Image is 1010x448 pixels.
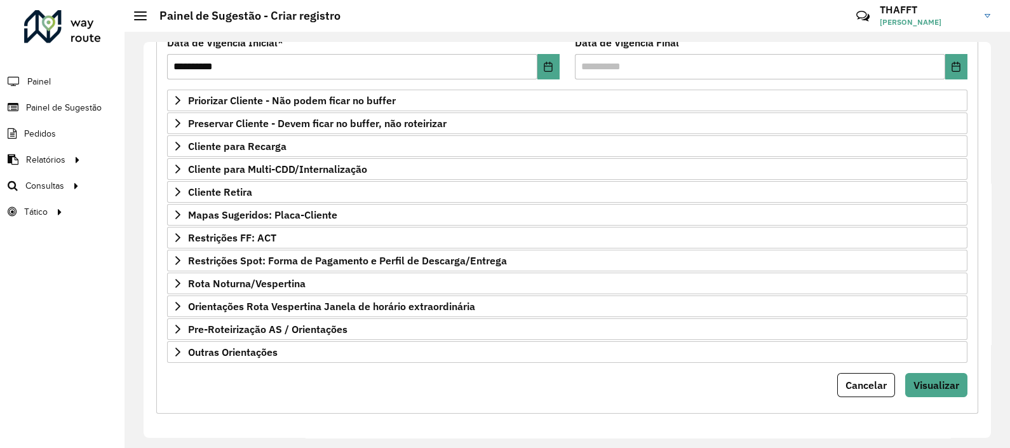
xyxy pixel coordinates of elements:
span: Pedidos [24,127,56,140]
span: Restrições FF: ACT [188,233,276,243]
span: Tático [24,205,48,219]
a: Restrições FF: ACT [167,227,967,248]
span: Cliente para Multi-CDD/Internalização [188,164,367,174]
label: Data de Vigência Final [575,35,679,50]
a: Cliente para Recarga [167,135,967,157]
a: Cliente Retira [167,181,967,203]
button: Cancelar [837,373,895,397]
span: Mapas Sugeridos: Placa-Cliente [188,210,337,220]
button: Choose Date [537,54,560,79]
a: Mapas Sugeridos: Placa-Cliente [167,204,967,226]
span: Pre-Roteirização AS / Orientações [188,324,347,334]
label: Data de Vigência Inicial [167,35,283,50]
button: Choose Date [945,54,967,79]
a: Rota Noturna/Vespertina [167,273,967,294]
a: Priorizar Cliente - Não podem ficar no buffer [167,90,967,111]
a: Restrições Spot: Forma de Pagamento e Perfil de Descarga/Entrega [167,250,967,271]
a: Preservar Cliente - Devem ficar no buffer, não roteirizar [167,112,967,134]
a: Pre-Roteirização AS / Orientações [167,318,967,340]
a: Orientações Rota Vespertina Janela de horário extraordinária [167,295,967,317]
span: [PERSON_NAME] [880,17,975,28]
span: Painel [27,75,51,88]
a: Contato Rápido [849,3,877,30]
span: Relatórios [26,153,65,166]
span: Priorizar Cliente - Não podem ficar no buffer [188,95,396,105]
span: Orientações Rota Vespertina Janela de horário extraordinária [188,301,475,311]
span: Restrições Spot: Forma de Pagamento e Perfil de Descarga/Entrega [188,255,507,266]
button: Visualizar [905,373,967,397]
span: Rota Noturna/Vespertina [188,278,306,288]
h3: THAFFT [880,4,975,16]
span: Visualizar [913,379,959,391]
a: Cliente para Multi-CDD/Internalização [167,158,967,180]
span: Outras Orientações [188,347,278,357]
a: Outras Orientações [167,341,967,363]
span: Cliente Retira [188,187,252,197]
span: Cliente para Recarga [188,141,286,151]
span: Painel de Sugestão [26,101,102,114]
span: Consultas [25,179,64,193]
span: Cancelar [845,379,887,391]
h2: Painel de Sugestão - Criar registro [147,9,340,23]
span: Preservar Cliente - Devem ficar no buffer, não roteirizar [188,118,447,128]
